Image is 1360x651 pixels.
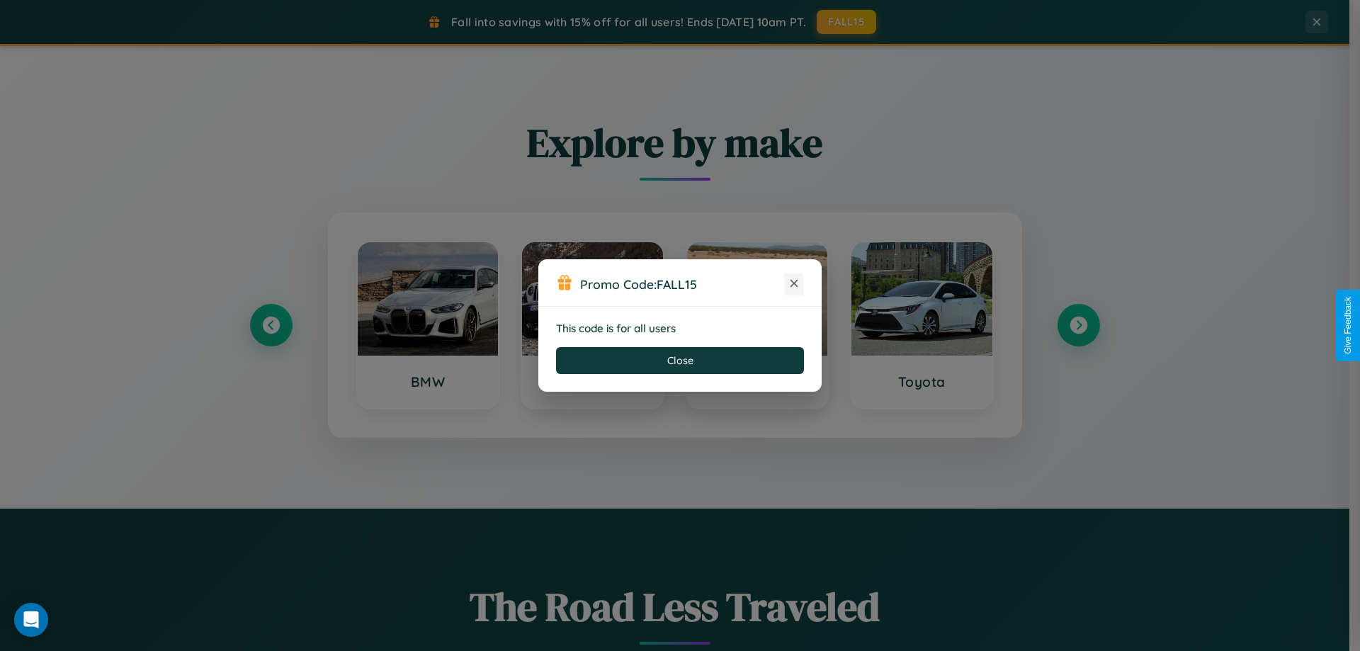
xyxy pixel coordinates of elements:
strong: This code is for all users [556,322,676,335]
b: FALL15 [657,276,697,292]
h3: Promo Code: [580,276,784,292]
button: Close [556,347,804,374]
div: Open Intercom Messenger [14,603,48,637]
div: Give Feedback [1343,297,1353,354]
